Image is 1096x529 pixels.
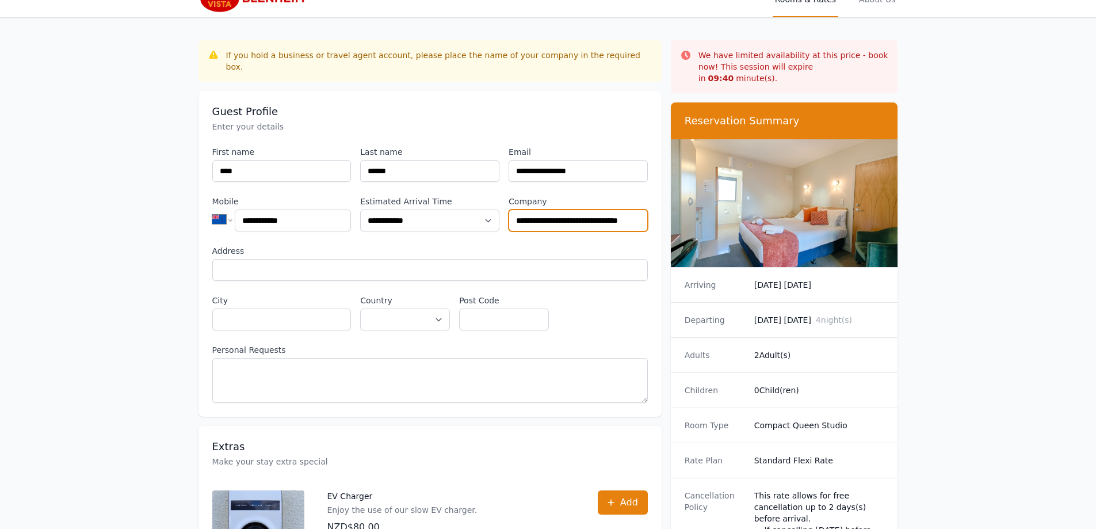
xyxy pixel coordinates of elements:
dt: Arriving [685,279,745,291]
label: Mobile [212,196,352,207]
h3: Reservation Summary [685,114,884,128]
p: EV Charger [327,490,478,502]
dt: Adults [685,349,745,361]
dd: [DATE] [DATE] [754,314,884,326]
label: Post Code [459,295,549,306]
label: Country [360,295,450,306]
span: Add [620,496,638,509]
label: Estimated Arrival Time [360,196,499,207]
dd: [DATE] [DATE] [754,279,884,291]
p: Enjoy the use of our slow EV charger. [327,504,478,516]
dd: 0 Child(ren) [754,385,884,396]
span: 4 night(s) [816,315,852,325]
label: City [212,295,352,306]
strong: 09 : 40 [708,74,734,83]
p: Make your stay extra special [212,456,648,467]
label: Email [509,146,648,158]
img: Compact Queen Studio [671,139,898,267]
h3: Extras [212,440,648,454]
label: Last name [360,146,499,158]
label: Personal Requests [212,344,648,356]
dt: Room Type [685,420,745,431]
p: We have limited availability at this price - book now! This session will expire in minute(s). [698,50,889,84]
dd: Standard Flexi Rate [754,455,884,466]
label: Company [509,196,648,207]
dd: Compact Queen Studio [754,420,884,431]
dd: 2 Adult(s) [754,349,884,361]
label: Address [212,245,648,257]
button: Add [598,490,648,515]
dt: Departing [685,314,745,326]
div: If you hold a business or travel agent account, please place the name of your company in the requ... [226,50,652,73]
h3: Guest Profile [212,105,648,119]
label: First name [212,146,352,158]
p: Enter your details [212,121,648,132]
dt: Children [685,385,745,396]
dt: Rate Plan [685,455,745,466]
